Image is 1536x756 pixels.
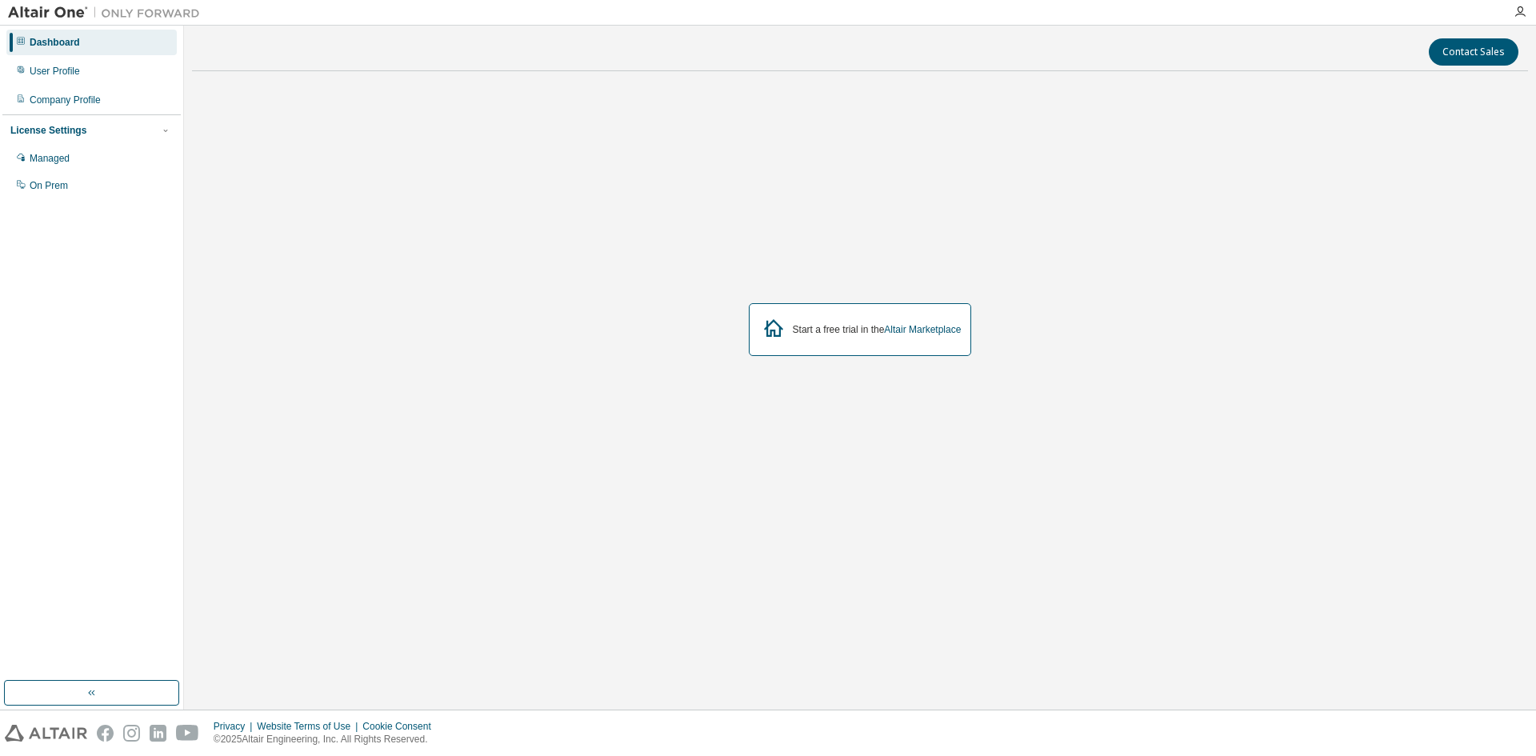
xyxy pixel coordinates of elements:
img: Altair One [8,5,208,21]
button: Contact Sales [1429,38,1518,66]
div: Company Profile [30,94,101,106]
img: facebook.svg [97,725,114,742]
img: linkedin.svg [150,725,166,742]
img: youtube.svg [176,725,199,742]
img: altair_logo.svg [5,725,87,742]
div: Managed [30,152,70,165]
div: Website Terms of Use [257,720,362,733]
div: Start a free trial in the [793,323,962,336]
img: instagram.svg [123,725,140,742]
div: Privacy [214,720,257,733]
div: Cookie Consent [362,720,440,733]
div: License Settings [10,124,86,137]
div: On Prem [30,179,68,192]
div: Dashboard [30,36,80,49]
div: User Profile [30,65,80,78]
p: © 2025 Altair Engineering, Inc. All Rights Reserved. [214,733,441,746]
a: Altair Marketplace [884,324,961,335]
